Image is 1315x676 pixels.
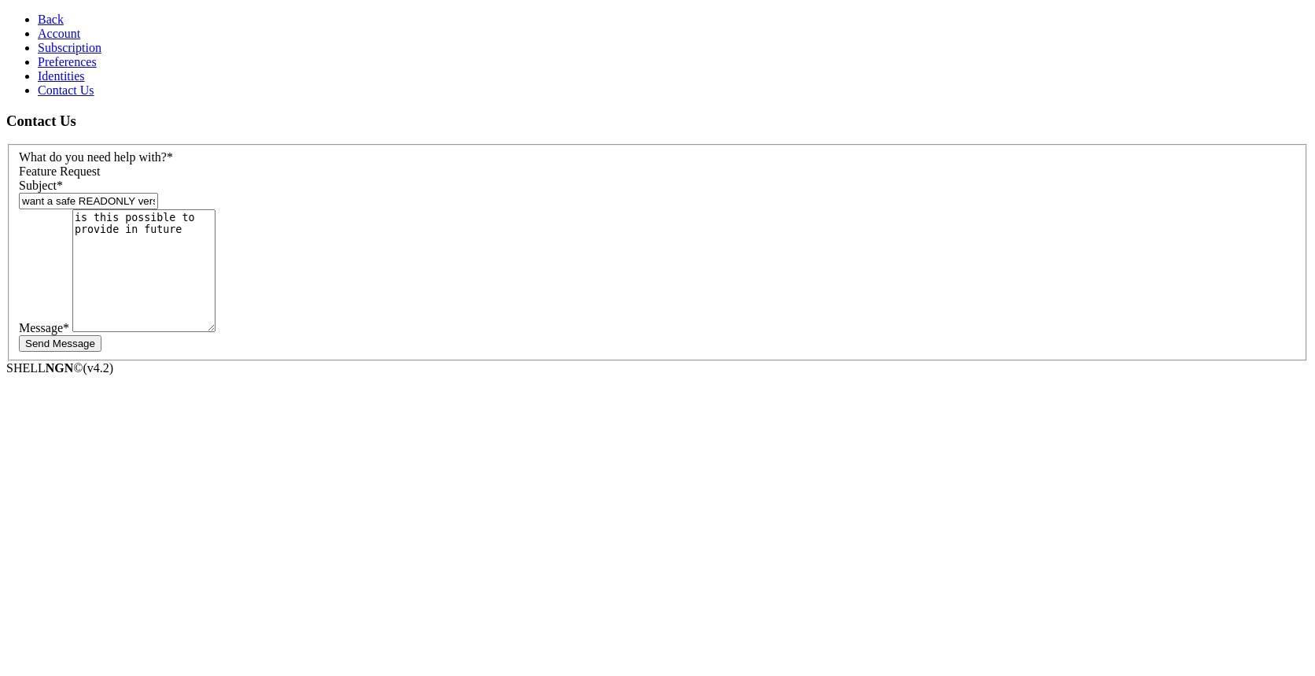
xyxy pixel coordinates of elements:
[38,13,64,26] a: Back
[38,41,101,54] a: Subscription
[19,179,63,192] label: Subject
[19,335,101,352] button: Send Message
[19,164,1296,179] div: Feature Request
[19,321,69,334] label: Message
[83,361,114,375] span: 4.2.0
[38,55,97,68] a: Preferences
[46,361,74,375] b: NGN
[38,69,85,83] a: Identities
[6,361,113,375] span: SHELL ©
[19,164,101,178] span: Feature Request
[6,113,1309,130] h3: Contact Us
[38,83,94,97] a: Contact Us
[38,27,80,40] a: Account
[19,150,173,164] label: What do you need help with?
